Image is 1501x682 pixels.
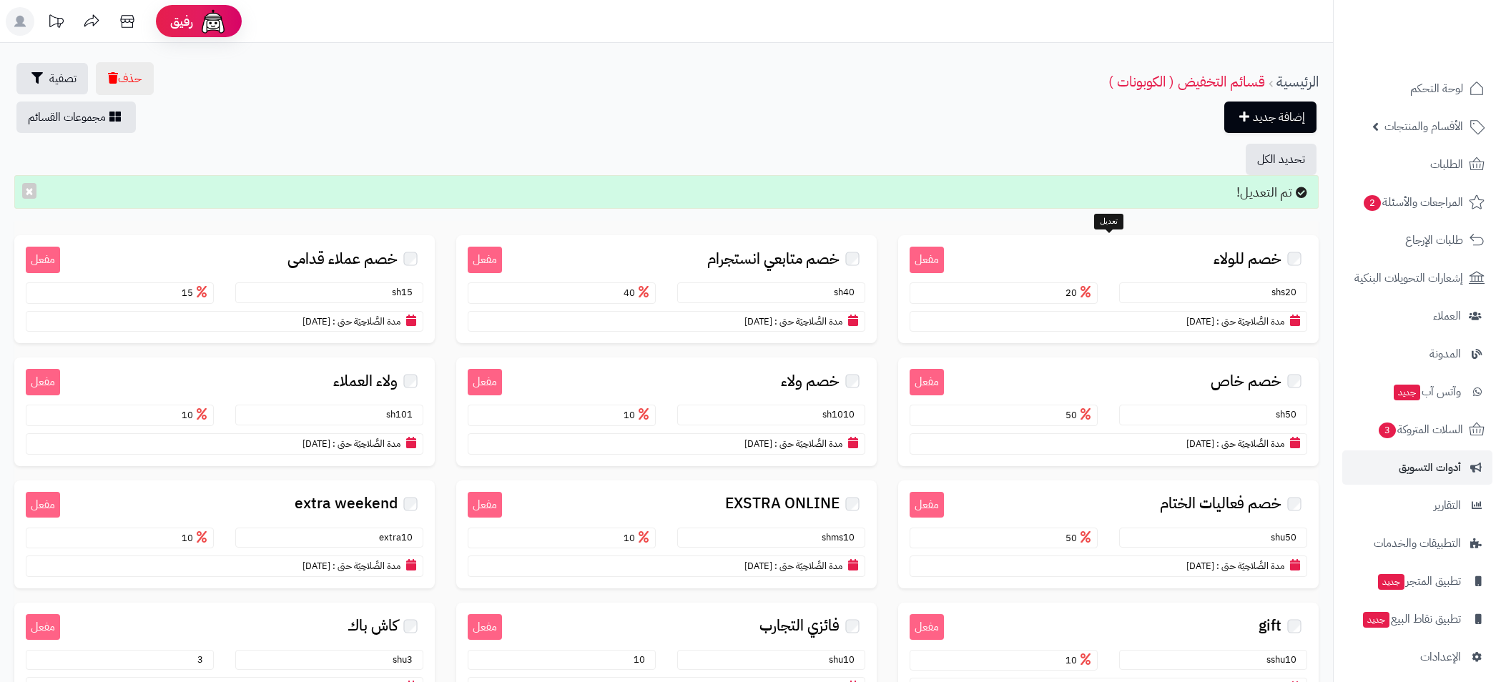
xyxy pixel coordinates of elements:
[1429,344,1461,364] span: المدونة
[199,7,227,36] img: ai-face.png
[834,285,862,299] small: sh40
[1342,71,1492,106] a: لوحة التحكم
[1342,299,1492,333] a: العملاء
[774,437,842,450] small: مدة الصَّلاحِيَة حتى :
[1066,531,1094,545] span: 50
[1363,612,1389,628] span: جديد
[1342,450,1492,485] a: أدوات التسويق
[759,618,840,634] span: فائزي التجارب
[379,530,420,544] small: extra10
[1246,144,1317,175] button: تحديد الكل
[898,480,1319,588] a: مفعل خصم فعاليات الختام shu50 50 مدة الصَّلاحِيَة حتى : [DATE]
[38,7,74,39] a: تحديثات المنصة
[1276,71,1319,92] a: الرئيسية
[302,315,330,328] span: [DATE]
[1160,495,1281,512] span: خصم فعاليات الختام
[822,530,862,544] small: shms10
[16,102,136,133] a: مجموعات القسائم
[1362,192,1463,212] span: المراجعات والأسئلة
[744,559,772,573] span: [DATE]
[1342,375,1492,409] a: وآتس آبجديد
[26,492,60,518] small: مفعل
[26,369,60,395] small: مفعل
[456,235,877,343] a: مفعل خصم متابعي انستجرام sh40 40 مدة الصَّلاحِيَة حتى : [DATE]
[14,175,1319,209] div: تم التعديل!
[1405,230,1463,250] span: طلبات الإرجاع
[456,480,877,588] a: مفعل EXSTRA ONLINE shms10 10 مدة الصَّلاحِيَة حتى : [DATE]
[49,70,77,87] span: تصفية
[822,407,862,421] small: sh1010
[1259,618,1281,634] span: gift
[348,618,398,634] span: كاش باك
[1216,559,1284,573] small: مدة الصَّلاحِيَة حتى :
[333,315,400,328] small: مدة الصَّلاحِيَة حتى :
[1377,571,1461,591] span: تطبيق المتجر
[1066,408,1094,422] span: 50
[1379,422,1396,438] span: 3
[1384,117,1463,137] span: الأقسام والمنتجات
[634,653,652,666] span: 10
[774,315,842,328] small: مدة الصَّلاحِيَة حتى :
[624,286,652,300] span: 40
[624,531,652,545] span: 10
[1354,268,1463,288] span: إشعارات التحويلات البنكية
[1276,407,1304,421] small: sh50
[1362,609,1461,629] span: تطبيق نقاط البيع
[725,495,840,512] span: EXSTRA ONLINE
[468,614,502,641] small: مفعل
[1410,79,1463,99] span: لوحة التحكم
[910,614,944,641] small: مفعل
[829,653,862,666] small: shu10
[1342,223,1492,257] a: طلبات الإرجاع
[1266,653,1304,666] small: sshu10
[468,492,502,518] small: مفعل
[910,492,944,518] small: مفعل
[1186,437,1214,450] span: [DATE]
[1434,495,1461,515] span: التقارير
[1392,382,1461,402] span: وآتس آب
[302,559,330,573] span: [DATE]
[774,559,842,573] small: مدة الصَّلاحِيَة حتى :
[26,247,60,273] small: مفعل
[1378,574,1404,590] span: جديد
[468,369,502,395] small: مفعل
[1211,373,1281,390] span: خصم خاص
[1066,653,1094,667] span: 10
[1377,420,1463,440] span: السلات المتروكة
[197,653,210,666] span: 3
[898,235,1319,343] a: مفعل خصم للولاء shs20 20 مدة الصَّلاحِيَة حتى : [DATE]
[1342,640,1492,674] a: الإعدادات
[624,408,652,422] span: 10
[1433,306,1461,326] span: العملاء
[1342,602,1492,636] a: تطبيق نقاط البيعجديد
[333,559,400,573] small: مدة الصَّلاحِيَة حتى :
[333,437,400,450] small: مدة الصَّلاحِيَة حتى :
[26,614,60,641] small: مفعل
[1186,315,1214,328] span: [DATE]
[1342,564,1492,598] a: تطبيق المتجرجديد
[1342,261,1492,295] a: إشعارات التحويلات البنكية
[14,480,435,588] a: مفعل extra weekend extra10 10 مدة الصَّلاحِيَة حتى : [DATE]
[1108,71,1265,92] a: قسائم التخفيض ( الكوبونات )
[182,531,210,545] span: 10
[1394,385,1420,400] span: جديد
[910,247,944,273] small: مفعل
[1216,437,1284,450] small: مدة الصَّلاحِيَة حتى :
[1342,526,1492,560] a: التطبيقات والخدمات
[182,408,210,422] span: 10
[182,286,210,300] span: 15
[1420,647,1461,667] span: الإعدادات
[1430,154,1463,174] span: الطلبات
[393,653,420,666] small: shu3
[1271,530,1304,544] small: shu50
[1216,315,1284,328] small: مدة الصَّلاحِيَة حتى :
[14,357,435,465] a: مفعل ولاء العملاء sh101 10 مدة الصَّلاحِيَة حتى : [DATE]
[96,62,154,95] button: حذف
[1342,185,1492,219] a: المراجعات والأسئلة2
[1214,251,1281,267] span: خصم للولاء
[1342,337,1492,371] a: المدونة
[1186,559,1214,573] span: [DATE]
[707,251,840,267] span: خصم متابعي انستجرام
[744,315,772,328] span: [DATE]
[1342,412,1492,447] a: السلات المتروكة3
